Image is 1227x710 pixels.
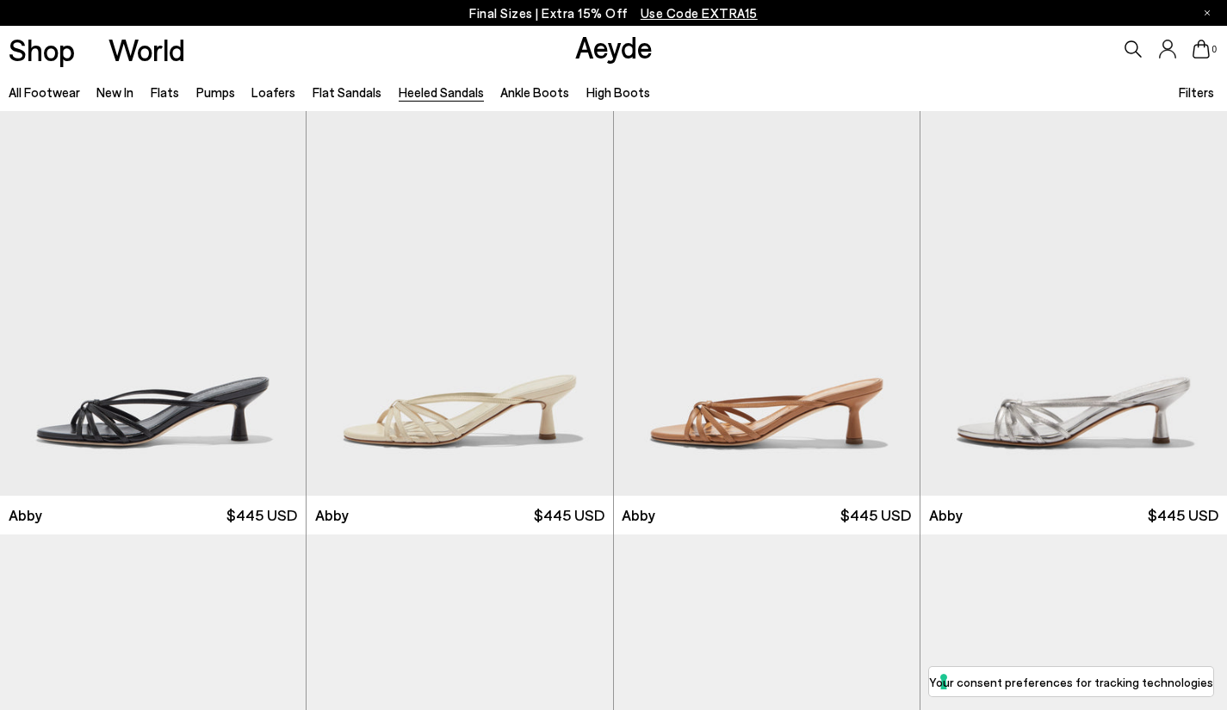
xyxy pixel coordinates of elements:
[929,504,963,526] span: Abby
[614,496,920,534] a: Abby $445 USD
[1148,504,1218,526] span: $445 USD
[307,111,612,496] img: Abby Leather Mules
[1179,84,1214,100] span: Filters
[1210,45,1218,54] span: 0
[929,673,1213,691] label: Your consent preferences for tracking technologies
[586,84,650,100] a: High Boots
[9,504,42,526] span: Abby
[196,84,235,100] a: Pumps
[641,5,758,21] span: Navigate to /collections/ss25-final-sizes
[920,111,1227,496] a: 6 / 6 1 / 6 2 / 6 3 / 6 4 / 6 5 / 6 6 / 6 1 / 6 Next slide Previous slide
[151,84,179,100] a: Flats
[920,496,1227,534] a: Abby $445 USD
[840,504,911,526] span: $445 USD
[1193,40,1210,59] a: 0
[226,504,297,526] span: $445 USD
[313,84,381,100] a: Flat Sandals
[500,84,569,100] a: Ankle Boots
[307,496,612,534] a: Abby $445 USD
[920,111,1227,496] div: 1 / 6
[108,34,185,65] a: World
[469,3,758,24] p: Final Sizes | Extra 15% Off
[920,111,1227,496] img: Abby Leather Mules
[96,84,133,100] a: New In
[315,504,349,526] span: Abby
[251,84,295,100] a: Loafers
[9,34,75,65] a: Shop
[9,84,80,100] a: All Footwear
[929,667,1213,696] button: Your consent preferences for tracking technologies
[614,111,920,496] img: Abby Leather Mules
[399,84,484,100] a: Heeled Sandals
[622,504,655,526] span: Abby
[575,28,653,65] a: Aeyde
[534,504,604,526] span: $445 USD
